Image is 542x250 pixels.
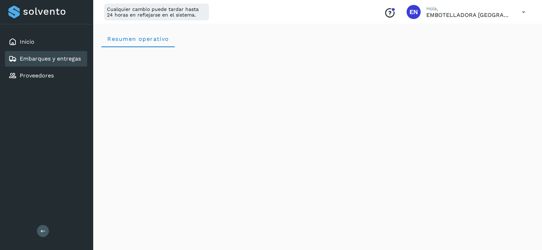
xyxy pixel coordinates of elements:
p: Hola, [426,6,511,12]
div: Cualquier cambio puede tardar hasta 24 horas en reflejarse en el sistema. [104,4,209,20]
p: EMBOTELLADORA NIAGARA DE MEXICO [426,12,511,18]
a: Proveedores [20,72,54,79]
a: Embarques y entregas [20,55,81,62]
div: Proveedores [5,68,87,83]
div: Inicio [5,34,87,50]
a: Inicio [20,38,34,45]
span: Resumen operativo [107,36,169,42]
div: Embarques y entregas [5,51,87,67]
